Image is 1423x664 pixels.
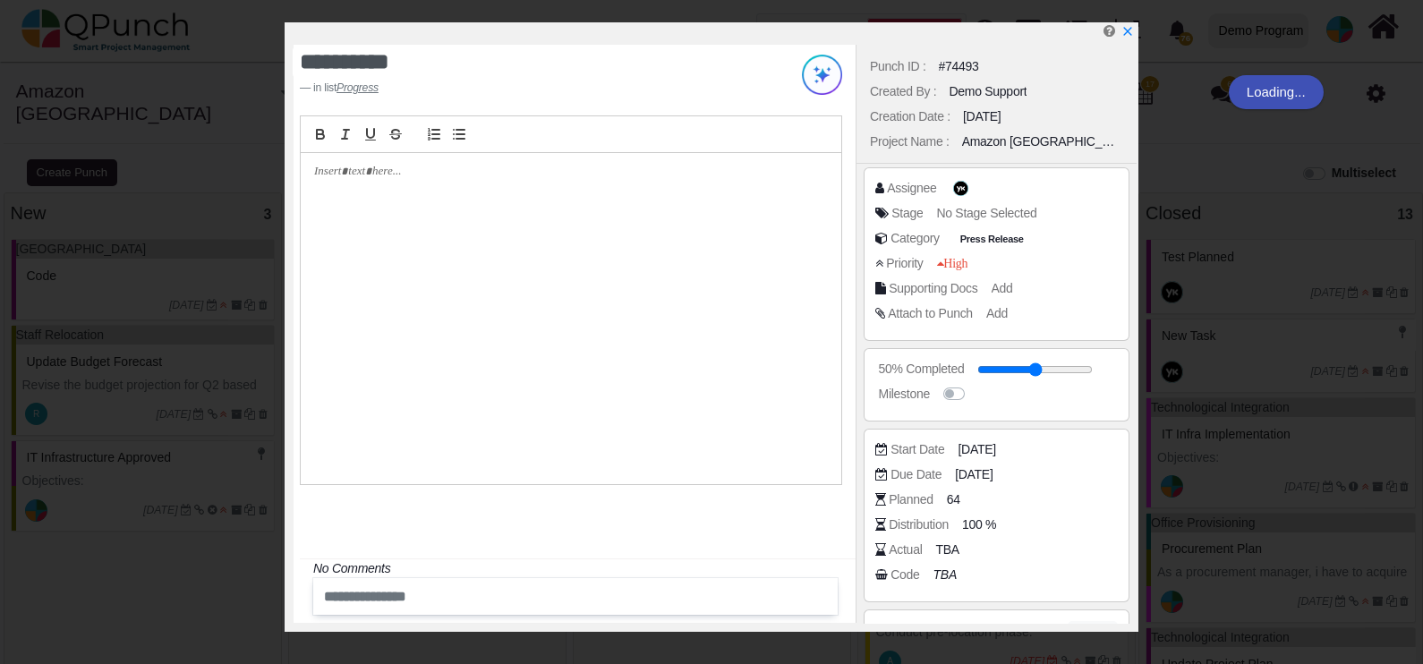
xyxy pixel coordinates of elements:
div: Priority [886,254,923,273]
span: 100 % [962,515,996,534]
div: Start Date [890,440,944,459]
div: 50% Completed [879,360,965,379]
div: Milestone [879,385,930,404]
div: Creation Date : [870,107,950,126]
span: No Stage Selected [936,206,1036,220]
div: Attach to Punch [888,304,973,323]
button: Update [1068,621,1118,645]
span: Add [992,281,1013,295]
div: Project Name : [870,132,950,151]
div: Created By : [870,82,936,101]
span: High [937,257,968,269]
span: [DATE] [955,465,993,484]
span: TBA [935,541,959,559]
img: avatar [953,181,968,196]
i: No Comments [313,561,390,575]
div: Code [890,566,919,584]
div: #74493 [939,57,979,76]
div: Assignee [887,179,936,198]
span: Add [986,306,1008,320]
div: Loading... [1229,75,1324,109]
div: Punch ID : [870,57,926,76]
span: Press Release [956,232,1027,247]
span: 64 [947,490,960,509]
footer: in list [300,80,747,96]
u: Progress [337,81,379,94]
span: [DATE] [958,440,995,459]
div: Supporting Docs [889,279,977,298]
i: TBA [933,567,957,582]
div: Planned [889,490,933,509]
cite: Source Title [337,81,379,94]
div: Stage [891,204,923,223]
img: Try writing with AI [802,55,842,95]
div: Demo Support [949,82,1027,101]
div: Distribution [889,515,949,534]
div: [DATE] [963,107,1001,126]
div: Due Date [890,465,942,484]
a: x [1121,24,1134,38]
div: Actual [889,541,922,559]
i: Edit Punch [1103,24,1115,38]
div: Amazon [GEOGRAPHIC_DATA] [962,132,1123,151]
span: Yaasar [953,181,968,196]
div: Category [890,229,940,248]
svg: x [1121,25,1134,38]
